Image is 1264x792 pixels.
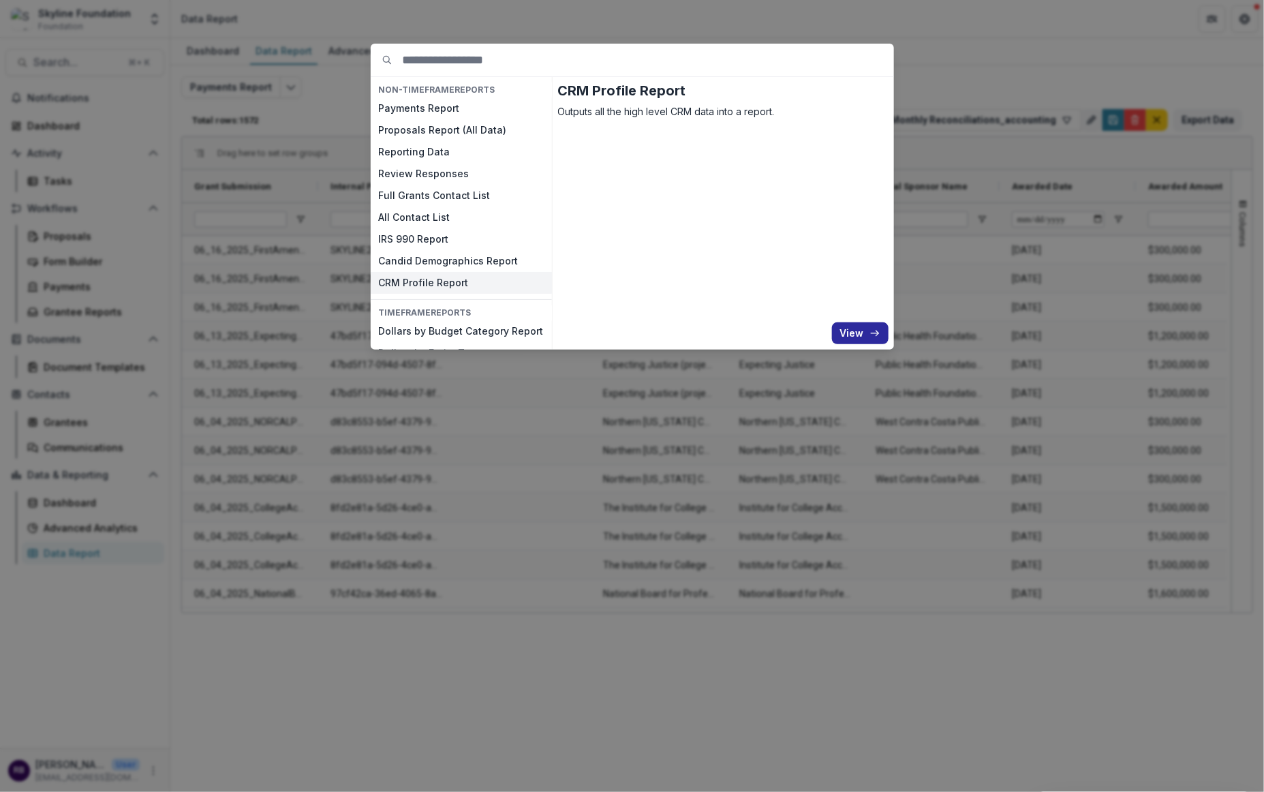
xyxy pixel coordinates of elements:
[558,82,889,99] h2: CRM Profile Report
[371,305,552,320] h4: TIMEFRAME Reports
[371,207,552,228] button: All Contact List
[371,272,552,294] button: CRM Profile Report
[371,82,552,97] h4: NON-TIMEFRAME Reports
[371,321,552,343] button: Dollars by Budget Category Report
[558,104,889,119] p: Outputs all the high level CRM data into a report.
[371,343,552,365] button: Dollars by Entity Tags
[832,322,889,344] button: View
[371,141,552,163] button: Reporting Data
[371,250,552,272] button: Candid Demographics Report
[371,228,552,250] button: IRS 990 Report
[371,97,552,119] button: Payments Report
[371,119,552,141] button: Proposals Report (All Data)
[371,185,552,207] button: Full Grants Contact List
[371,163,552,185] button: Review Responses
